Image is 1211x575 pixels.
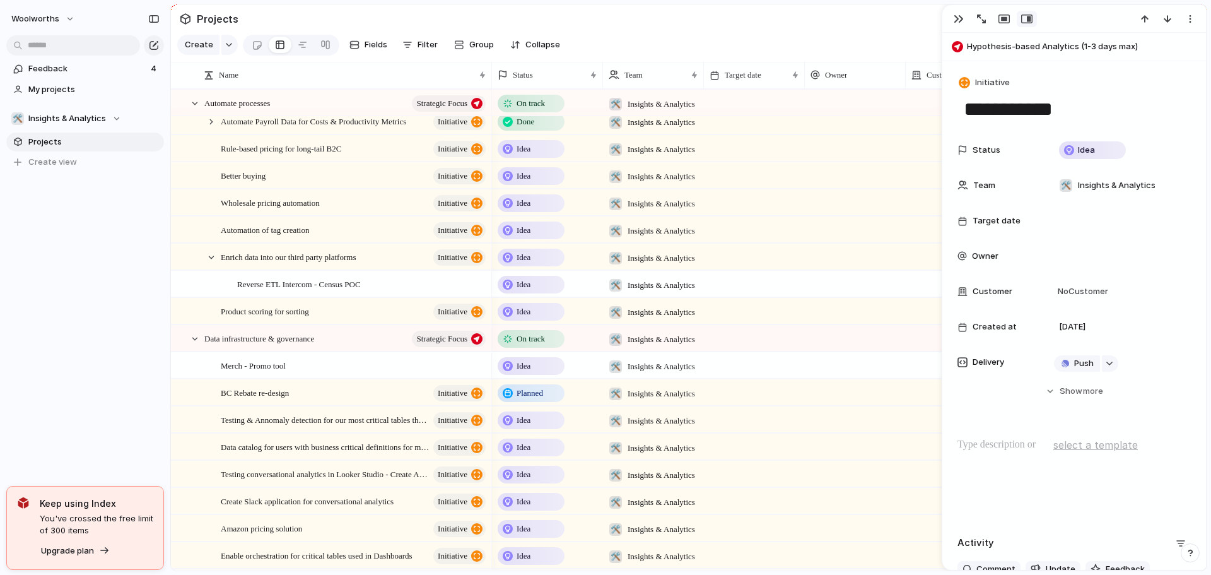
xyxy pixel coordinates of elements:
div: 🛠️ [609,442,622,454]
div: 🛠️ [609,170,622,183]
span: Insights & Analytics [628,550,695,563]
div: 🛠️ [609,116,622,129]
button: 🛠️Insights & Analytics [6,109,164,128]
div: 🛠️ [609,306,622,319]
div: 🛠️ [609,415,622,427]
span: Idea [517,170,530,182]
span: Idea [517,143,530,155]
div: 🛠️ [609,198,622,210]
button: Filter [397,35,443,55]
span: Created at [973,321,1017,333]
span: Owner [972,250,998,263]
span: Idea [517,495,530,508]
button: Initiative [956,74,1014,92]
span: Customer [927,69,959,81]
span: initiative [438,439,467,456]
button: initiative [433,222,486,239]
span: initiative [438,412,467,429]
span: No Customer [1054,285,1108,298]
span: Idea [517,251,530,264]
span: Fields [365,39,387,51]
span: Keep using Index [40,497,153,510]
button: Fields [344,35,392,55]
span: Idea [517,550,530,562]
span: Testing & Annomaly detection for our most critical tables that powered Dashboards [221,412,430,427]
button: initiative [433,466,486,483]
span: Insights & Analytics [628,333,695,346]
span: initiative [438,466,467,483]
div: 🛠️ [11,112,24,125]
span: Insights & Analytics [28,112,106,125]
span: Done [517,116,534,128]
span: Data catalog for users with business critical definitions for metrics [221,439,430,454]
span: 4 [151,62,159,75]
span: Automate processes [204,95,270,110]
span: initiative [438,493,467,511]
span: initiative [438,222,467,239]
span: initiative [438,194,467,212]
span: initiative [438,140,467,158]
span: Reverse ETL Intercom - Census POC [237,276,361,291]
span: Insights & Analytics [628,225,695,237]
span: You've crossed the free limit of 300 items [40,513,153,537]
button: initiative [433,249,486,266]
button: initiative [433,548,486,564]
span: Better buying [221,168,266,182]
div: 🛠️ [1060,179,1072,192]
span: Create [185,39,213,51]
span: Insights & Analytics [628,360,695,373]
span: BC Rebate re-design [221,385,289,400]
span: Insights & Analytics [628,279,695,292]
div: 🛠️ [609,523,622,536]
span: Wholesale pricing automation [221,195,320,210]
span: Idea [517,224,530,237]
span: Create Slack application for conversational analytics [221,494,394,508]
span: Idea [517,414,530,427]
span: Projects [28,136,160,148]
span: Upgrade plan [41,545,94,557]
span: Team [973,179,995,192]
span: Insights & Analytics [628,388,695,400]
span: Projects [194,8,241,30]
span: Planned [517,387,543,400]
span: Delivery [973,356,1004,369]
span: Amazon pricing solution [221,521,302,535]
span: Idea [517,441,530,454]
span: Hypothesis-based Analytics (1-3 days max) [967,40,1200,53]
button: Strategic Focus [412,331,486,347]
span: initiative [438,167,467,185]
span: initiative [438,520,467,538]
a: Projects [6,133,164,151]
h2: Activity [957,536,994,550]
span: Insights & Analytics [628,523,695,536]
span: Data infrastructure & governance [204,331,314,345]
button: initiative [433,521,486,537]
span: initiative [438,113,467,131]
span: My projects [28,83,160,96]
span: Filter [418,39,438,51]
button: Create [177,35,219,55]
span: Idea [517,305,530,318]
button: initiative [433,304,486,320]
button: woolworths [6,9,81,29]
button: initiative [433,412,486,429]
span: Insights & Analytics [1078,179,1155,192]
span: Insights & Analytics [628,469,695,482]
span: Name [219,69,238,81]
div: 🛠️ [609,333,622,346]
span: Insights & Analytics [628,442,695,454]
div: 🛠️ [609,252,622,264]
span: Insights & Analytics [628,116,695,129]
span: Testing conversational analytics in Looker Studio - Create Agent [221,466,430,481]
span: On track [517,97,545,110]
span: [DATE] [1059,321,1085,333]
span: Insights & Analytics [628,252,695,264]
span: Initiative [975,76,1010,89]
span: Enable orchestration for critical tables used in Dashboards [221,548,412,562]
span: Idea [517,278,530,291]
button: initiative [433,168,486,184]
span: Idea [517,468,530,481]
span: Team [624,69,643,81]
span: initiative [438,249,467,266]
div: 🛠️ [609,388,622,400]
